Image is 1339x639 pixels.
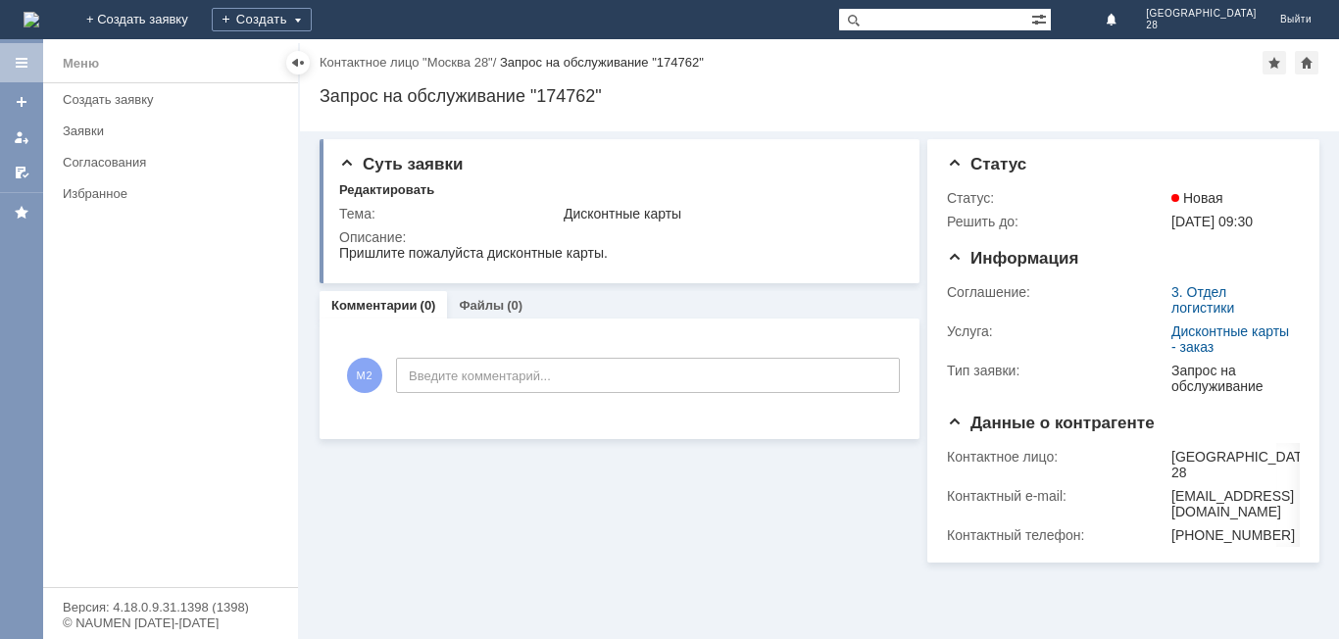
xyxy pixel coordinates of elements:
[320,55,500,70] div: /
[63,123,286,138] div: Заявки
[339,229,898,245] div: Описание:
[63,155,286,170] div: Согласования
[339,182,434,198] div: Редактировать
[55,147,294,177] a: Согласования
[1171,488,1314,519] div: [EMAIL_ADDRESS][DOMAIN_NAME]
[1171,527,1314,543] div: [PHONE_NUMBER]
[6,86,37,118] a: Создать заявку
[6,122,37,153] a: Мои заявки
[1263,51,1286,74] div: Добавить в избранное
[320,86,1319,106] div: Запрос на обслуживание "174762"
[6,157,37,188] a: Мои согласования
[507,298,522,313] div: (0)
[63,616,278,629] div: © NAUMEN [DATE]-[DATE]
[947,284,1167,300] div: Соглашение:
[24,12,39,27] a: Перейти на домашнюю страницу
[947,323,1167,339] div: Услуга:
[1031,9,1051,27] span: Расширенный поиск
[1171,190,1223,206] span: Новая
[947,363,1167,378] div: Тип заявки:
[421,298,436,313] div: (0)
[212,8,312,31] div: Создать
[339,206,560,221] div: Тема:
[63,52,99,75] div: Меню
[63,601,278,614] div: Версия: 4.18.0.9.31.1398 (1398)
[286,51,310,74] div: Скрыть меню
[1171,363,1292,394] div: Запрос на обслуживание
[1171,323,1289,355] a: Дисконтные карты - заказ
[320,55,493,70] a: Контактное лицо "Москва 28"
[1171,284,1234,316] a: 3. Отдел логистики
[947,190,1167,206] div: Статус:
[947,214,1167,229] div: Решить до:
[947,449,1167,465] div: Контактное лицо:
[947,488,1167,504] div: Контактный e-mail:
[947,155,1026,173] span: Статус
[1146,8,1257,20] span: [GEOGRAPHIC_DATA]
[331,298,418,313] a: Комментарии
[55,116,294,146] a: Заявки
[1146,20,1257,31] span: 28
[500,55,704,70] div: Запрос на обслуживание "174762"
[947,249,1078,268] span: Информация
[55,84,294,115] a: Создать заявку
[459,298,504,313] a: Файлы
[1295,51,1318,74] div: Сделать домашней страницей
[564,206,894,221] div: Дисконтные карты
[24,12,39,27] img: logo
[63,92,286,107] div: Создать заявку
[339,155,463,173] span: Суть заявки
[347,358,382,393] span: М2
[1171,214,1253,229] span: [DATE] 09:30
[947,527,1167,543] div: Контактный телефон:
[1171,449,1314,480] div: [GEOGRAPHIC_DATA] 28
[947,414,1155,432] span: Данные о контрагенте
[63,186,265,201] div: Избранное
